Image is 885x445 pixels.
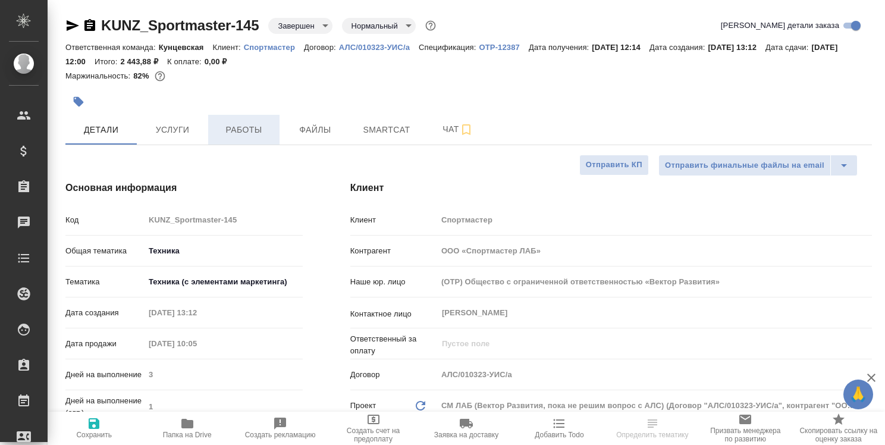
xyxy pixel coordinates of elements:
[699,412,792,445] button: Призвать менеджера по развитию
[479,42,528,52] a: OTP-12387
[213,43,244,52] p: Клиент:
[215,123,272,137] span: Работы
[423,18,438,33] button: Доп статусы указывают на важность/срочность заказа
[348,21,401,31] button: Нормальный
[459,123,473,137] svg: Подписаться
[245,431,316,439] span: Создать рекламацию
[350,276,437,288] p: Наше юр. лицо
[658,155,831,176] button: Отправить финальные файлы на email
[244,42,304,52] a: Спортмастер
[65,89,92,115] button: Добавить тэг
[145,366,303,383] input: Пустое поле
[592,43,649,52] p: [DATE] 12:14
[579,155,649,176] button: Отправить КП
[65,307,145,319] p: Дата создания
[268,18,332,34] div: Завершен
[65,181,303,195] h4: Основная информация
[665,159,824,173] span: Отправить финальные файлы на email
[350,333,437,357] p: Ответственный за оплату
[95,57,120,66] p: Итого:
[65,245,145,257] p: Общая тематика
[140,412,233,445] button: Папка на Drive
[342,18,416,34] div: Завершен
[708,43,765,52] p: [DATE] 13:12
[145,241,303,261] div: Техника
[152,68,168,84] button: 374.85 RUB;
[350,245,437,257] p: Контрагент
[76,431,112,439] span: Сохранить
[535,431,583,439] span: Добавить Todo
[434,431,498,439] span: Заявка на доставку
[120,57,167,66] p: 2 443,88 ₽
[133,71,152,80] p: 82%
[479,43,528,52] p: OTP-12387
[287,123,344,137] span: Файлы
[327,412,419,445] button: Создать счет на предоплату
[65,43,159,52] p: Ответственная команда:
[144,123,201,137] span: Услуги
[429,122,487,137] span: Чат
[441,337,844,351] input: Пустое поле
[350,369,437,381] p: Договор
[706,427,784,443] span: Призвать менеджера по развитию
[799,427,878,443] span: Скопировать ссылку на оценку заказа
[145,304,249,321] input: Пустое поле
[513,412,605,445] button: Добавить Todo
[529,43,592,52] p: Дата получения:
[848,382,868,407] span: 🙏
[65,71,133,80] p: Маржинальность:
[358,123,415,137] span: Smartcat
[73,123,130,137] span: Детали
[606,412,699,445] button: Определить тематику
[437,273,872,290] input: Пустое поле
[145,211,303,228] input: Пустое поле
[437,366,872,383] input: Пустое поле
[350,308,437,320] p: Контактное лицо
[274,21,318,31] button: Завершен
[420,412,513,445] button: Заявка на доставку
[65,338,145,350] p: Дата продажи
[65,369,145,381] p: Дней на выполнение
[101,17,259,33] a: KUNZ_Sportmaster-145
[205,57,236,66] p: 0,00 ₽
[163,431,212,439] span: Папка на Drive
[339,42,419,52] a: АЛС/010323-УИС/а
[437,242,872,259] input: Пустое поле
[65,395,145,419] p: Дней на выполнение (авт.)
[350,400,376,412] p: Проект
[419,43,479,52] p: Спецификация:
[65,276,145,288] p: Тематика
[339,43,419,52] p: АЛС/010323-УИС/а
[234,412,327,445] button: Создать рекламацию
[437,396,872,416] div: СМ ЛАБ (Вектор Развития, пока не решим вопрос с АЛС) (Договор "АЛС/010323-УИС/а", контрагент "ООО...
[616,431,688,439] span: Определить тематику
[437,211,872,228] input: Пустое поле
[658,155,858,176] div: split button
[244,43,304,52] p: Спортмастер
[350,214,437,226] p: Клиент
[167,57,205,66] p: К оплате:
[334,427,412,443] span: Создать счет на предоплату
[145,335,249,352] input: Пустое поле
[65,18,80,33] button: Скопировать ссылку для ЯМессенджера
[145,272,303,292] div: Техника (с элементами маркетинга)
[83,18,97,33] button: Скопировать ссылку
[304,43,339,52] p: Договор:
[159,43,213,52] p: Кунцевская
[145,398,303,415] input: Пустое поле
[65,214,145,226] p: Код
[721,20,839,32] span: [PERSON_NAME] детали заказа
[765,43,811,52] p: Дата сдачи:
[843,380,873,409] button: 🙏
[649,43,708,52] p: Дата создания:
[350,181,872,195] h4: Клиент
[792,412,885,445] button: Скопировать ссылку на оценку заказа
[48,412,140,445] button: Сохранить
[586,158,642,172] span: Отправить КП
